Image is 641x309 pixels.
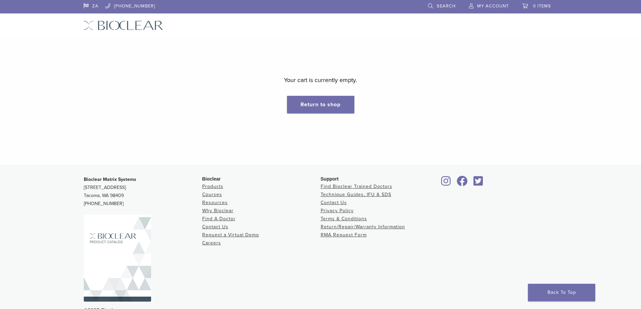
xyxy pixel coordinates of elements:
span: My Account [477,3,509,9]
a: Find Bioclear Trained Doctors [321,184,392,189]
a: Courses [202,192,222,197]
p: Your cart is currently empty. [284,75,357,85]
a: Products [202,184,223,189]
a: Return/Repair/Warranty Information [321,224,405,230]
a: Find A Doctor [202,216,236,222]
img: Bioclear [83,21,163,30]
a: Bioclear [439,180,453,187]
span: 0 items [533,3,551,9]
a: Privacy Policy [321,208,354,214]
strong: Bioclear Matrix Systems [84,177,136,182]
span: Search [437,3,456,9]
a: Terms & Conditions [321,216,367,222]
a: Back To Top [528,284,595,301]
a: Contact Us [321,200,347,205]
a: Request a Virtual Demo [202,232,259,238]
a: Resources [202,200,228,205]
span: Bioclear [202,176,221,182]
a: Careers [202,240,221,246]
a: Bioclear [455,180,470,187]
span: Support [321,176,339,182]
a: Return to shop [287,96,354,113]
img: Bioclear [84,215,151,302]
p: [STREET_ADDRESS] Tacoma, WA 98409 [PHONE_NUMBER] [84,176,202,208]
a: Technique Guides, IFU & SDS [321,192,391,197]
a: Contact Us [202,224,228,230]
a: Bioclear [471,180,486,187]
a: Why Bioclear [202,208,234,214]
a: RMA Request Form [321,232,367,238]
